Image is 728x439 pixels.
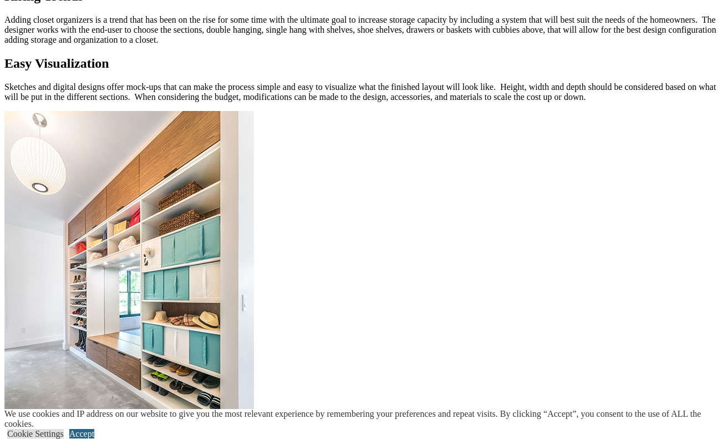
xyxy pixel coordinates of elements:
[4,15,724,45] p: Adding closet organizers is a trend that has been on the rise for some time with the ultimate goa...
[4,409,728,429] div: We use cookies and IP address on our website to give you the most relevant experience by remember...
[69,429,94,438] a: Accept
[4,56,724,71] h2: Easy Visualization
[4,82,724,102] p: Sketches and digital designs offer mock-ups that can make the process simple and easy to visualiz...
[7,429,64,438] a: Cookie Settings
